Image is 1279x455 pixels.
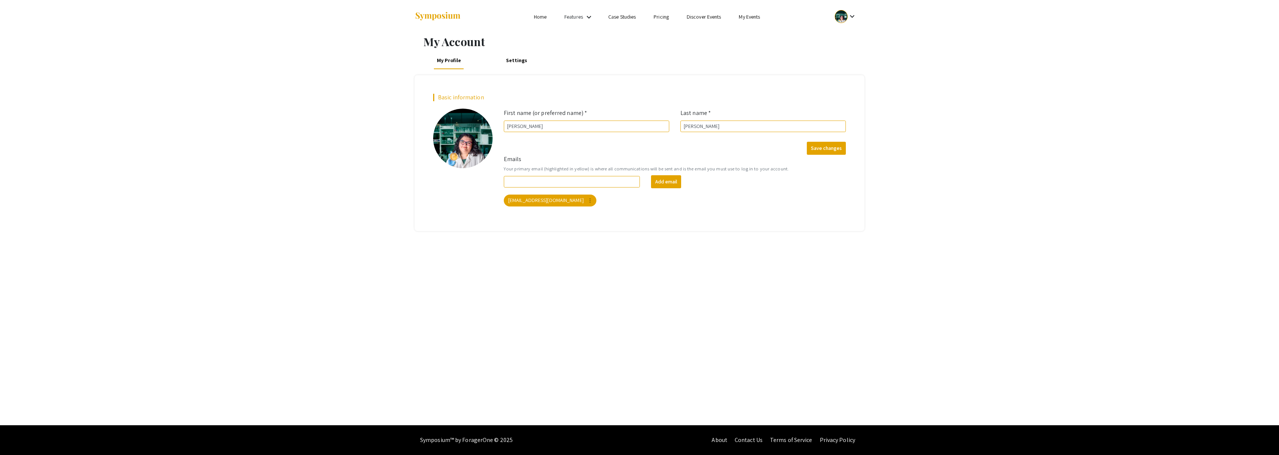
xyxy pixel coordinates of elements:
div: Symposium™ by ForagerOne © 2025 [420,425,513,455]
mat-icon: more_vert [587,197,593,204]
a: My Profile [434,51,464,69]
mat-icon: Expand Features list [584,13,593,22]
a: Settings [503,51,531,69]
mat-icon: Expand account dropdown [848,12,857,21]
a: Terms of Service [770,436,812,444]
label: Last name * [680,109,711,118]
button: Add email [651,175,681,188]
a: Case Studies [608,13,636,20]
a: My Events [739,13,760,20]
small: Your primary email (highlighted in yellow) is where all communications will be sent and is the em... [504,165,846,172]
a: About [712,436,727,444]
a: Home [534,13,547,20]
button: Expand account dropdown [827,8,864,25]
a: Features [564,13,583,20]
a: Pricing [654,13,669,20]
mat-chip: [EMAIL_ADDRESS][DOMAIN_NAME] [504,195,596,206]
img: Symposium by ForagerOne [415,12,461,22]
a: Contact Us [735,436,763,444]
app-email-chip: Your primary email [502,193,598,208]
label: First name (or preferred name) * [504,109,587,118]
button: Save changes [807,142,846,155]
a: Discover Events [687,13,721,20]
label: Emails [504,155,522,164]
iframe: Chat [6,422,32,449]
h1: My Account [423,35,864,48]
h2: Basic information [433,94,846,101]
mat-chip-list: Your emails [504,193,846,208]
a: Privacy Policy [820,436,855,444]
